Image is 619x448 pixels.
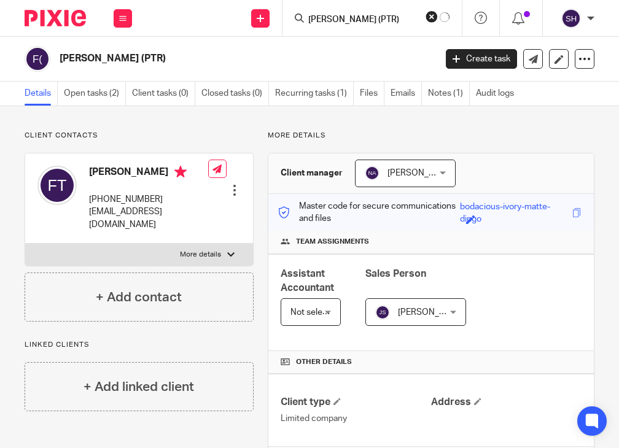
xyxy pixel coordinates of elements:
span: Other details [296,357,352,367]
a: Closed tasks (0) [201,82,269,106]
a: Emails [391,82,422,106]
span: [PERSON_NAME] [398,308,465,317]
h4: + Add linked client [84,377,194,396]
a: Files [360,82,384,106]
img: svg%3E [375,305,390,320]
input: Search [307,15,418,26]
a: Details [25,82,58,106]
h4: [PERSON_NAME] [89,166,208,181]
a: Create task [446,49,517,69]
p: More details [268,131,594,141]
p: More details [180,250,221,260]
span: Sales Person [365,269,426,279]
p: Linked clients [25,340,254,350]
p: Master code for secure communications and files [278,200,459,225]
h2: [PERSON_NAME] (PTR) [60,52,354,65]
a: Notes (1) [428,82,470,106]
button: Clear [426,10,438,23]
p: [EMAIL_ADDRESS][DOMAIN_NAME] [89,206,208,231]
h4: Client type [281,396,431,409]
img: svg%3E [365,166,380,180]
a: Client tasks (0) [132,82,195,106]
h4: + Add contact [96,288,182,307]
a: Recurring tasks (1) [275,82,354,106]
a: Audit logs [476,82,520,106]
span: Not selected [290,308,340,317]
p: Client contacts [25,131,254,141]
i: Primary [174,166,187,178]
p: Limited company [281,412,431,425]
h3: Client manager [281,167,343,179]
img: svg%3E [561,9,581,28]
span: Team assignments [296,237,369,247]
img: Pixie [25,10,86,26]
img: svg%3E [25,46,50,72]
img: svg%3E [37,166,77,205]
a: Open tasks (2) [64,82,126,106]
p: [PHONE_NUMBER]‬ [89,193,208,206]
div: bodacious-ivory-matte-dingo [460,201,569,215]
h4: Address [431,396,582,409]
span: [PERSON_NAME] [387,169,455,177]
svg: Results are loading [440,12,450,22]
span: Assistant Accountant [281,269,334,293]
